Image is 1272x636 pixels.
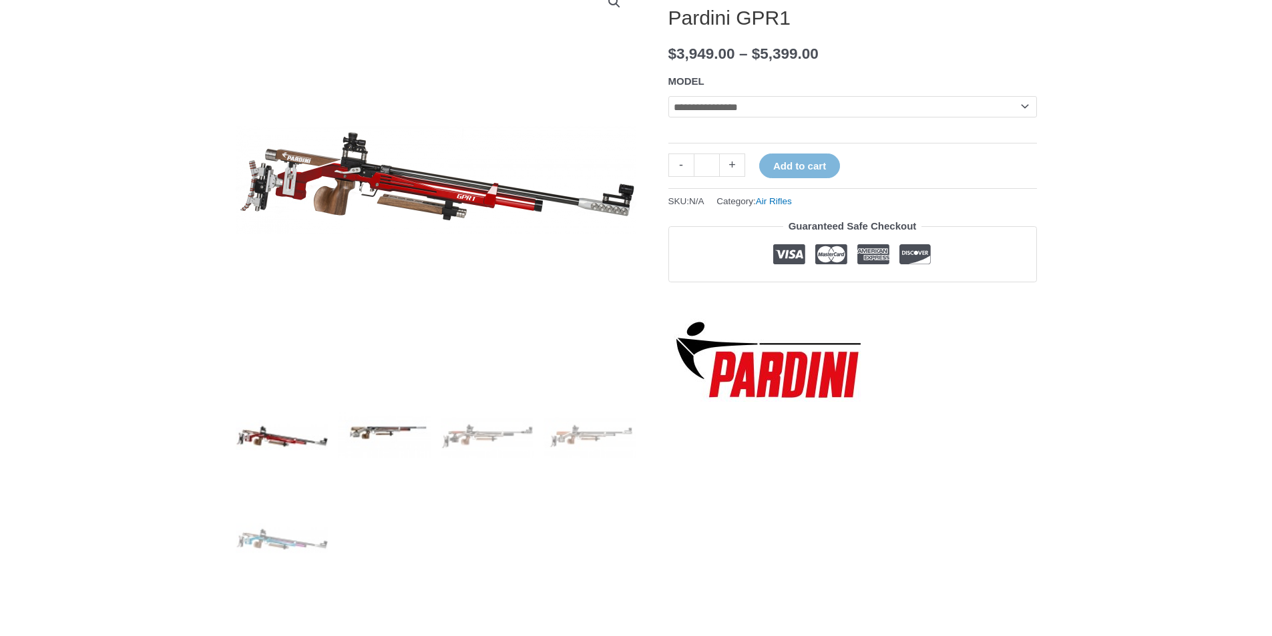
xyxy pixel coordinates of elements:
[668,75,704,87] label: MODEL
[668,45,735,62] bdi: 3,949.00
[720,153,745,177] a: +
[668,292,1037,308] iframe: Customer reviews powered by Trustpilot
[668,153,694,177] a: -
[236,390,329,483] img: Pardini GPR1
[752,45,819,62] bdi: 5,399.00
[689,196,704,206] span: N/A
[338,390,431,483] img: Pardini GPR1 - Image 2
[668,193,704,210] span: SKU:
[668,6,1037,30] h1: Pardini GPR1
[694,153,720,177] input: Product quantity
[544,390,636,483] img: Pardini GPR1 - Image 4
[756,196,792,206] a: Air Rifles
[236,493,329,586] img: Pardini GPR1 - Image 5
[759,153,840,178] button: Add to cart
[668,318,869,402] a: Pardini
[783,217,922,236] legend: Guaranteed Safe Checkout
[441,390,534,483] img: Pardini GPR1 - Image 3
[739,45,748,62] span: –
[716,193,792,210] span: Category:
[668,45,677,62] span: $
[752,45,761,62] span: $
